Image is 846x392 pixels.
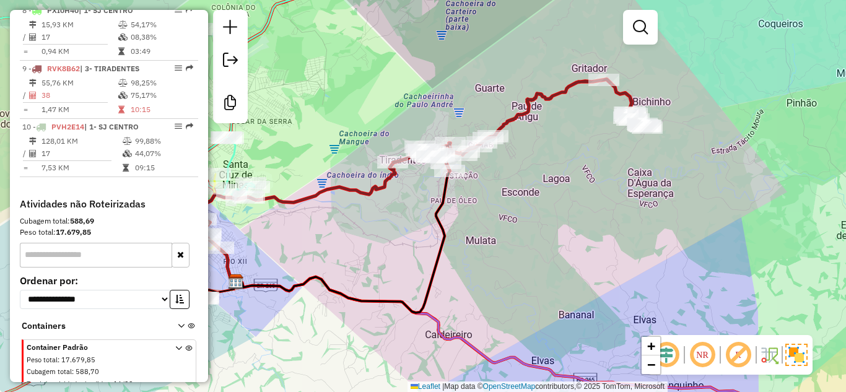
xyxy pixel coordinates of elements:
td: / [22,89,28,102]
td: 55,76 KM [41,77,118,89]
td: 44,07% [134,147,193,160]
i: Tempo total em rota [118,48,124,55]
em: Rota exportada [186,64,193,72]
span: Exibir rótulo [723,340,753,370]
td: 10:15 [130,103,193,116]
h4: Atividades não Roteirizadas [20,198,198,210]
img: Fluxo de ruas [759,345,779,365]
i: % de utilização da cubagem [118,92,128,99]
i: % de utilização da cubagem [123,150,132,157]
span: − [647,357,655,372]
strong: 588,69 [70,216,94,225]
span: | 3- TIRADENTES [80,64,139,73]
span: + [647,338,655,354]
img: Farid - São João del Rei [228,274,244,290]
td: 75,17% [130,89,193,102]
div: Atividade não roteirizada - CIA DO BOI TIRADENTE [416,150,447,163]
span: : [110,380,111,388]
i: % de utilização do peso [123,137,132,145]
span: : [72,367,74,376]
td: 17 [41,147,122,160]
span: PXI0H40 [47,6,79,15]
td: 1,47 KM [41,103,118,116]
td: 09:15 [134,162,193,174]
i: % de utilização do peso [118,21,128,28]
span: Peso total [27,355,58,364]
span: PVH2E14 [51,122,84,131]
td: 03:49 [130,45,193,58]
i: Tempo total em rota [118,106,124,113]
span: Cubagem total [27,367,72,376]
a: Criar modelo [218,90,243,118]
div: Peso total: [20,227,198,238]
span: RVK8B62 [47,64,80,73]
strong: 17.679,85 [56,227,91,237]
td: 08,38% [130,31,193,43]
i: Total de Atividades [29,150,37,157]
span: Ocultar deslocamento [652,340,681,370]
td: = [22,103,28,116]
span: 588,70 [76,367,99,376]
div: Map data © contributors,© 2025 TomTom, Microsoft [408,381,668,392]
i: % de utilização da cubagem [118,33,128,41]
span: | 1- SJ CENTRO [79,6,133,15]
label: Ordenar por: [20,273,198,288]
img: Exibir/Ocultar setores [785,344,808,366]
span: 16/22 [113,380,133,388]
td: 0,94 KM [41,45,118,58]
em: Opções [175,64,182,72]
a: Exibir filtros [628,15,653,40]
span: | 1- SJ CENTRO [84,122,139,131]
a: Nova sessão e pesquisa [218,15,243,43]
span: Container Padrão [27,342,160,353]
i: % de utilização do peso [118,79,128,87]
a: Zoom in [642,337,660,355]
td: 128,01 KM [41,135,122,147]
i: Total de Atividades [29,33,37,41]
td: = [22,45,28,58]
div: Atividade não roteirizada - NOVA TRAGALUZ [408,144,438,156]
i: Total de Atividades [29,92,37,99]
td: / [22,147,28,160]
span: | [442,382,444,391]
em: Rota exportada [186,6,193,14]
i: Distância Total [29,137,37,145]
span: 17.679,85 [61,355,95,364]
td: 99,88% [134,135,193,147]
span: 8 - [22,6,133,15]
span: Containers [22,320,162,333]
td: = [22,162,28,174]
div: Atividade não roteirizada - BAROUK GOURMET [410,146,441,158]
span: 10 - [22,122,139,131]
button: Ordem crescente [170,290,190,309]
td: 54,17% [130,19,193,31]
em: Opções [175,123,182,130]
a: Exportar sessão [218,48,243,76]
td: / [22,31,28,43]
a: Leaflet [411,382,440,391]
div: Cubagem total: [20,216,198,227]
i: Distância Total [29,21,37,28]
td: 7,53 KM [41,162,122,174]
i: Tempo total em rota [123,164,129,172]
i: Distância Total [29,79,37,87]
em: Rota exportada [186,123,193,130]
div: Atividade não roteirizada - OSMAR RAMOS SILVA [421,150,451,163]
span: 9 - [22,64,139,73]
span: Total de atividades/pedidos [27,380,110,388]
a: OpenStreetMap [483,382,536,391]
td: 98,25% [130,77,193,89]
td: 17 [41,31,118,43]
a: Zoom out [642,355,660,374]
td: 15,93 KM [41,19,118,31]
span: Ocultar NR [687,340,717,370]
span: : [58,355,59,364]
td: 38 [41,89,118,102]
em: Opções [175,6,182,14]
